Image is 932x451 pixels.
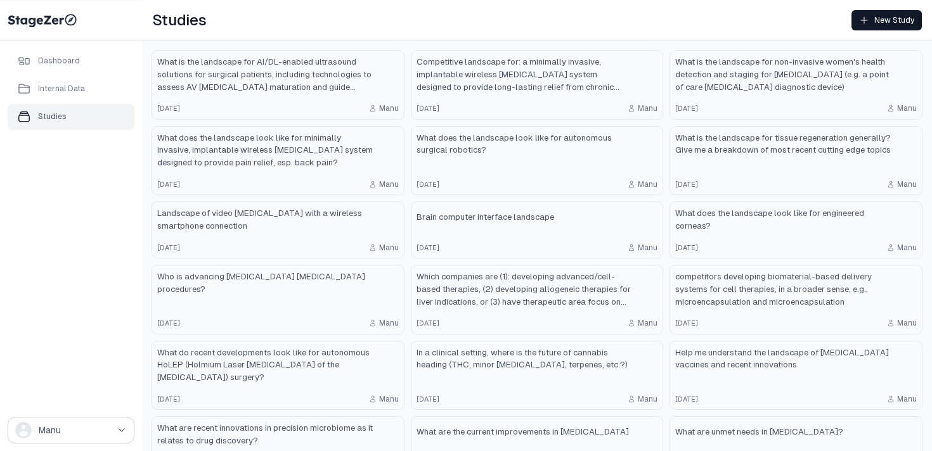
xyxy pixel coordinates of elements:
[637,134,657,154] div: More options
[157,56,373,93] span: What is the landscape for AI/DL-enabled ultrasound solutions for surgical patients, including tec...
[157,346,373,384] span: What do recent developments look like for autonomous HoLEP (Holmium Laser [MEDICAL_DATA] of the [...
[896,134,917,154] div: More options
[896,134,917,154] button: drop down button
[157,422,373,447] span: What are recent innovations in precision microbiome as it relates to drug discovery?
[379,318,399,328] span: Manu
[896,279,917,300] div: More options
[38,111,67,122] div: Studies
[152,202,404,258] a: Landscape of video [MEDICAL_DATA] with a wireless smartphone connectionMore options[DATE]Manu
[417,270,633,308] span: Which companies are (1): developing advanced/cell-based therapies, (2) developing allogeneic ther...
[38,84,85,94] div: Internal Data
[417,179,439,189] span: [DATE]
[379,394,399,404] span: Manu
[675,346,891,372] span: Help me understand the landscape of [MEDICAL_DATA] vaccines and recent innovations
[157,179,180,189] span: [DATE]
[8,104,134,129] a: Studies
[896,210,917,230] button: drop down button
[638,318,657,328] span: Manu
[675,132,891,157] span: What is the landscape for tissue regeneration generally? Give me a breakdown of most recent cutti...
[637,422,657,442] div: More options
[675,318,698,328] span: [DATE]
[8,417,134,443] button: drop down button
[417,394,439,404] span: [DATE]
[637,65,657,85] div: More options
[896,348,917,369] div: More options
[897,179,917,189] span: Manu
[896,422,917,442] button: drop down button
[896,65,917,85] div: More options
[897,103,917,113] span: Manu
[379,424,399,445] div: More options
[379,424,399,445] button: drop down button
[670,127,922,195] a: What is the landscape for tissue regeneration generally? Give me a breakdown of most recent cutti...
[379,140,399,160] button: drop down button
[675,56,891,93] span: What is the landscape for non-invasive women's health detection and staging for [MEDICAL_DATA] (e...
[675,207,891,232] span: What does the landscape look like for engineered corneas?
[157,243,180,253] span: [DATE]
[859,15,914,25] div: New Study
[896,65,917,85] button: drop down button
[417,426,629,438] span: What are the current improvements in [MEDICAL_DATA]
[411,265,663,334] a: Which companies are (1): developing advanced/cell-based therapies, (2) developing allogeneic ther...
[38,56,80,66] div: Dashboard
[379,140,399,160] div: More options
[675,394,698,404] span: [DATE]
[379,179,399,189] span: Manu
[379,65,399,85] div: More options
[157,270,373,296] span: Who is advancing [MEDICAL_DATA] [MEDICAL_DATA] procedures?
[417,243,439,253] span: [DATE]
[157,207,373,232] span: Landscape of video [MEDICAL_DATA] with a wireless smartphone connection
[411,51,663,119] a: Competitive landscape for: a minimally invasive, implantable wireless [MEDICAL_DATA] system desig...
[379,243,399,253] span: Manu
[379,210,399,230] button: drop down button
[637,65,657,85] button: drop down button
[379,210,399,230] div: More options
[638,179,657,189] span: Manu
[675,426,843,438] span: What are unmet needs in [MEDICAL_DATA]?
[896,422,917,442] div: More options
[39,424,61,436] span: Manu
[897,318,917,328] span: Manu
[417,318,439,328] span: [DATE]
[675,179,698,189] span: [DATE]
[8,48,134,73] a: Dashboard
[152,265,404,334] a: Who is advancing [MEDICAL_DATA] [MEDICAL_DATA] procedures?More options[DATE]Manu
[675,270,891,308] span: competitors developing biomaterial-based delivery systems for cell therapies, in a broader sense,...
[411,341,663,410] a: In a clinical setting, where is the future of cannabis heading (THC, minor [MEDICAL_DATA], terpen...
[896,348,917,369] button: drop down button
[675,103,698,113] span: [DATE]
[851,10,922,30] button: New Study
[897,394,917,404] span: Manu
[637,348,657,369] div: More options
[379,355,399,375] div: More options
[670,202,922,258] a: What does the landscape look like for engineered corneas?More options[DATE]Manu
[637,134,657,154] button: drop down button
[157,318,180,328] span: [DATE]
[417,103,439,113] span: [DATE]
[152,10,206,30] h1: Studies
[638,243,657,253] span: Manu
[379,103,399,113] span: Manu
[670,341,922,410] a: Help me understand the landscape of [MEDICAL_DATA] vaccines and recent innovationsMore options[DA...
[637,207,657,227] div: More options
[637,348,657,369] button: drop down button
[896,279,917,300] button: drop down button
[670,265,922,334] a: competitors developing biomaterial-based delivery systems for cell therapies, in a broader sense,...
[417,56,633,93] span: Competitive landscape for: a minimally invasive, implantable wireless [MEDICAL_DATA] system desig...
[417,132,633,157] span: What does the landscape look like for autonomous surgical robotics?
[379,65,399,85] button: drop down button
[411,202,663,258] a: Brain computer interface landscapeMore options[DATE]Manu
[896,210,917,230] div: More options
[675,243,698,253] span: [DATE]
[379,355,399,375] button: drop down button
[637,422,657,442] button: drop down button
[638,103,657,113] span: Manu
[638,394,657,404] span: Manu
[637,279,657,300] button: drop down button
[157,103,180,113] span: [DATE]
[157,394,180,404] span: [DATE]
[152,51,404,119] a: What is the landscape for AI/DL-enabled ultrasound solutions for surgical patients, including tec...
[897,243,917,253] span: Manu
[379,273,399,293] button: drop down button
[411,127,663,195] a: What does the landscape look like for autonomous surgical robotics?More options[DATE]Manu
